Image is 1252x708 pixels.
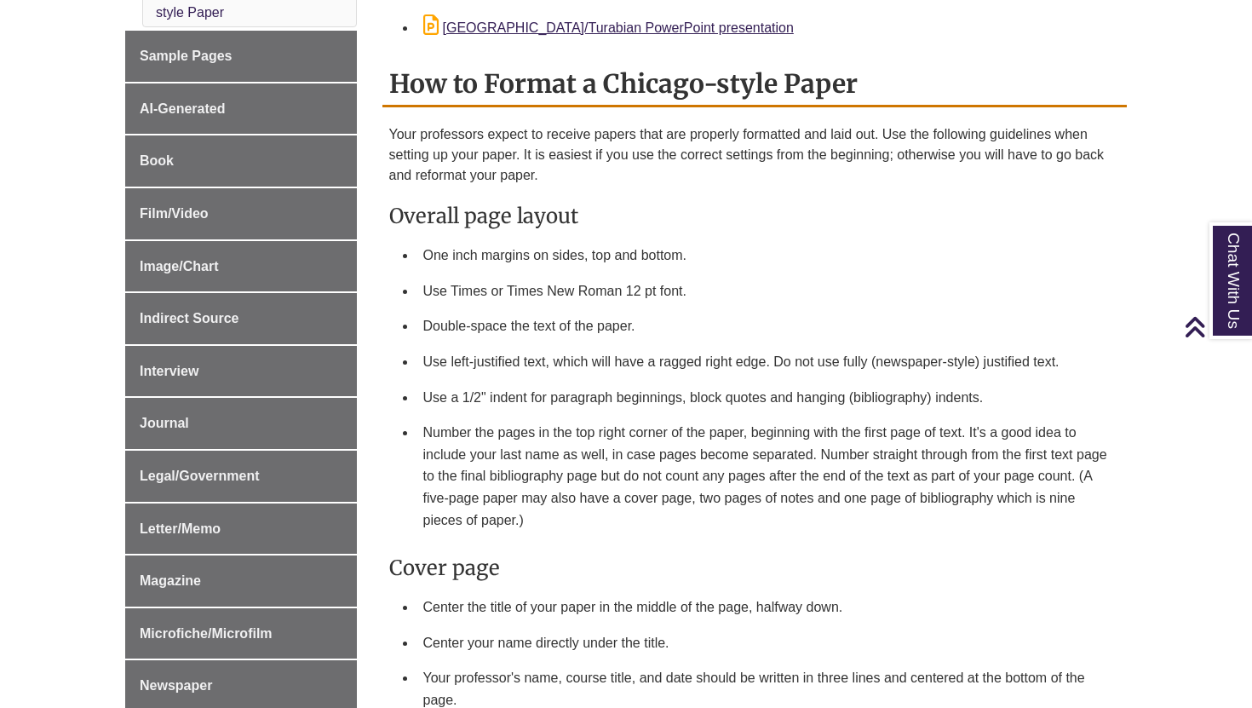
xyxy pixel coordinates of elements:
a: [GEOGRAPHIC_DATA]/Turabian PowerPoint presentation [423,20,794,35]
a: Film/Video [125,188,357,239]
span: AI-Generated [140,101,225,116]
span: Legal/Government [140,469,259,483]
span: Film/Video [140,206,209,221]
span: Magazine [140,573,201,588]
a: AI-Generated [125,83,357,135]
li: Center your name directly under the title. [416,625,1121,661]
li: One inch margins on sides, top and bottom. [416,238,1121,273]
li: Use left-justified text, which will have a ragged right edge. Do not use fully (newspaper-style) ... [416,344,1121,380]
span: Image/Chart [140,259,218,273]
a: Letter/Memo [125,504,357,555]
a: Book [125,135,357,187]
li: Number the pages in the top right corner of the paper, beginning with the first page of text. It'... [416,415,1121,538]
a: Legal/Government [125,451,357,502]
a: Sample Pages [125,31,357,82]
a: Journal [125,398,357,449]
span: Indirect Source [140,311,238,325]
span: Interview [140,364,198,378]
a: Magazine [125,555,357,607]
a: Indirect Source [125,293,357,344]
a: Back to Top [1184,315,1248,338]
h2: How to Format a Chicago-style Paper [382,62,1128,107]
span: Microfiche/Microfilm [140,626,273,641]
h3: Cover page [389,555,1121,581]
span: Journal [140,416,189,430]
li: Center the title of your paper in the middle of the page, halfway down. [416,590,1121,625]
li: Use a 1/2" indent for paragraph beginnings, block quotes and hanging (bibliography) indents. [416,380,1121,416]
li: Use Times or Times New Roman 12 pt font. [416,273,1121,309]
span: Newspaper [140,678,212,693]
span: Sample Pages [140,49,233,63]
a: Image/Chart [125,241,357,292]
span: Book [140,153,174,168]
a: Microfiche/Microfilm [125,608,357,659]
h3: Overall page layout [389,203,1121,229]
span: Letter/Memo [140,521,221,536]
p: Your professors expect to receive papers that are properly formatted and laid out. Use the follow... [389,124,1121,186]
a: Interview [125,346,357,397]
li: Double-space the text of the paper. [416,308,1121,344]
